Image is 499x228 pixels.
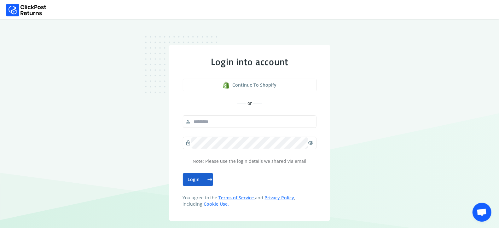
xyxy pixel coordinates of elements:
a: Cookie Use. [204,201,229,207]
div: or [183,100,317,106]
a: shopify logoContinue to shopify [183,79,317,91]
div: Open chat [473,203,491,222]
span: Continue to shopify [232,82,276,88]
img: shopify logo [223,82,230,89]
span: You agree to the and , including [183,195,317,207]
div: Login into account [183,56,317,67]
span: visibility [308,139,314,147]
button: Continue to shopify [183,79,317,91]
span: east [207,175,213,184]
span: person [186,117,191,126]
p: Note: Please use the login details we shared via email [183,158,317,164]
button: Login east [183,173,213,186]
a: Privacy Policy [265,195,294,201]
img: Logo [6,4,46,16]
span: lock [186,139,191,147]
a: Terms of Service [219,195,255,201]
